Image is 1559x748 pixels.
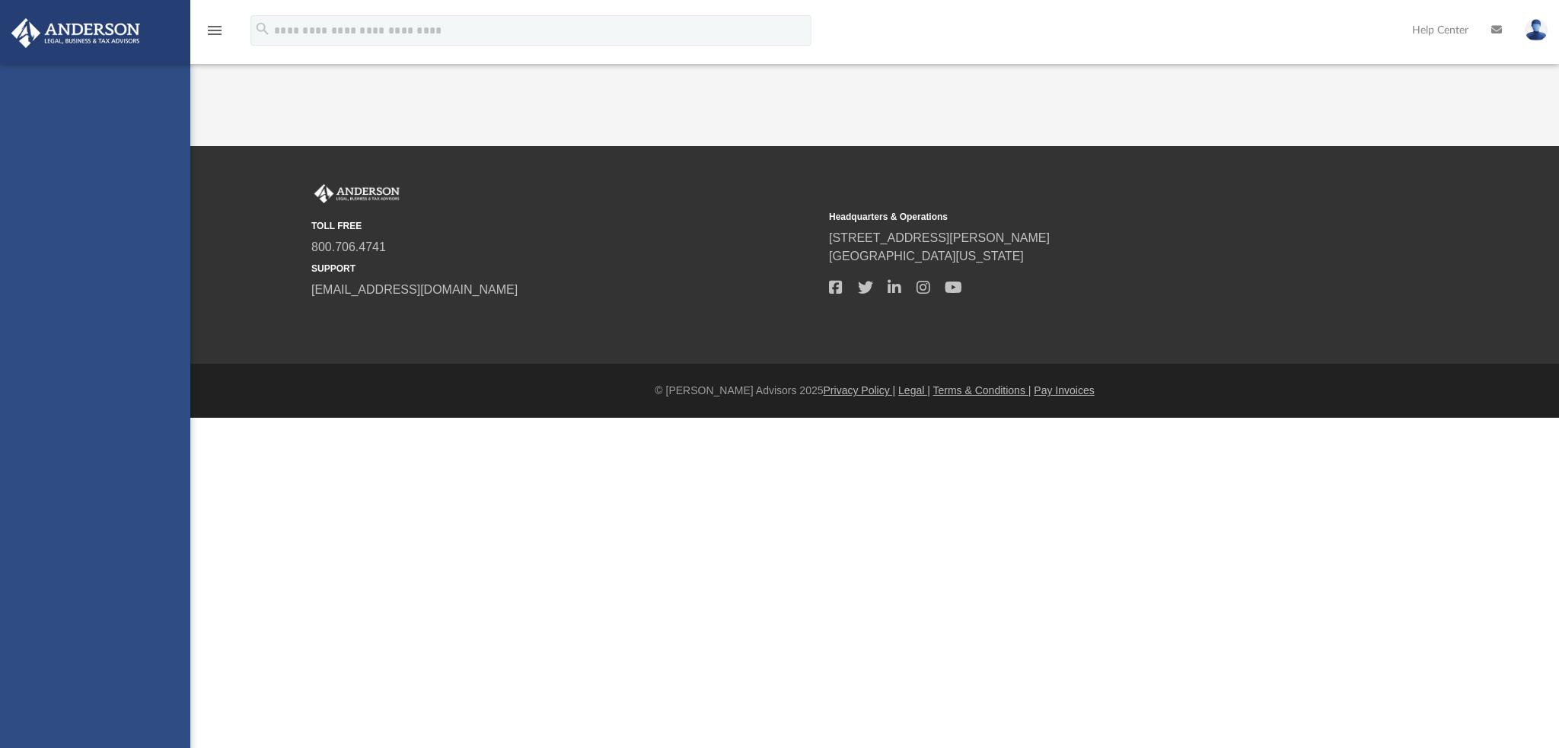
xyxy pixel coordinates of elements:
a: Privacy Policy | [824,384,896,396]
small: TOLL FREE [311,219,818,233]
a: menu [206,29,224,40]
small: Headquarters & Operations [829,210,1336,224]
a: Pay Invoices [1034,384,1094,396]
a: Terms & Conditions | [933,384,1031,396]
small: SUPPORT [311,262,818,275]
img: Anderson Advisors Platinum Portal [7,18,145,48]
a: [GEOGRAPHIC_DATA][US_STATE] [829,250,1024,263]
img: User Pic [1525,19,1548,41]
a: 800.706.4741 [311,240,386,253]
a: [STREET_ADDRESS][PERSON_NAME] [829,231,1050,244]
i: menu [206,21,224,40]
a: Legal | [898,384,930,396]
img: Anderson Advisors Platinum Portal [311,184,403,204]
i: search [254,21,271,37]
a: [EMAIL_ADDRESS][DOMAIN_NAME] [311,283,518,296]
div: © [PERSON_NAME] Advisors 2025 [190,383,1559,399]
